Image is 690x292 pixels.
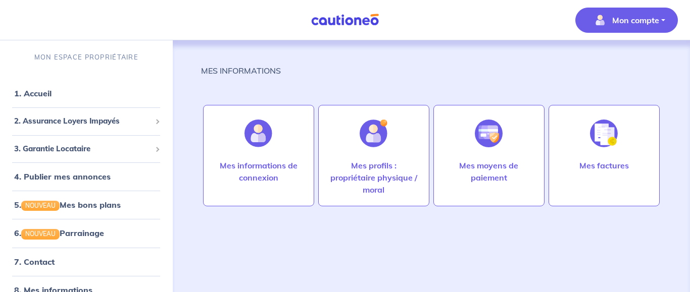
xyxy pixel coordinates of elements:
[307,14,383,26] img: Cautioneo
[444,159,534,184] p: Mes moyens de paiement
[14,228,104,238] a: 6.NOUVEAUParrainage
[14,115,151,127] span: 2. Assurance Loyers Impayés
[4,223,169,243] div: 6.NOUVEAUParrainage
[4,111,169,131] div: 2. Assurance Loyers Impayés
[14,200,121,210] a: 5.NOUVEAUMes bons plans
[575,8,678,33] button: illu_account_valid_menu.svgMon compte
[4,139,169,159] div: 3. Garantie Locataire
[592,12,608,28] img: illu_account_valid_menu.svg
[579,159,629,171] p: Mes factures
[214,159,304,184] p: Mes informations de connexion
[14,171,111,182] a: 4. Publier mes annonces
[475,120,503,147] img: illu_credit_card_no_anim.svg
[201,65,281,77] p: MES INFORMATIONS
[4,83,169,103] div: 1. Accueil
[360,120,387,147] img: illu_account_add.svg
[34,52,138,62] p: MON ESPACE PROPRIÉTAIRE
[329,159,419,196] p: Mes profils : propriétaire physique / moral
[4,252,169,272] div: 7. Contact
[4,166,169,187] div: 4. Publier mes annonces
[590,120,618,147] img: illu_invoice.svg
[612,14,659,26] p: Mon compte
[14,143,151,155] span: 3. Garantie Locataire
[4,195,169,215] div: 5.NOUVEAUMes bons plans
[14,257,55,267] a: 7. Contact
[244,120,272,147] img: illu_account.svg
[14,88,52,98] a: 1. Accueil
